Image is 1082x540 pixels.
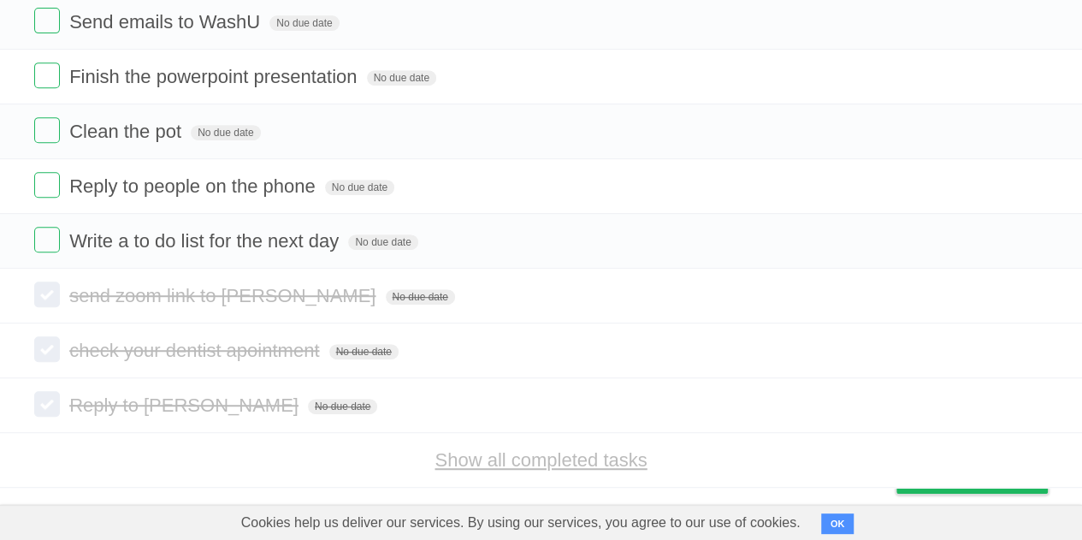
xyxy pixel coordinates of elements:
[69,230,343,252] span: Write a to do list for the next day
[34,391,60,417] label: Done
[69,66,361,87] span: Finish the powerpoint presentation
[34,336,60,362] label: Done
[329,344,399,359] span: No due date
[69,11,264,33] span: Send emails to WashU
[224,506,818,540] span: Cookies help us deliver our services. By using our services, you agree to our use of cookies.
[325,180,394,195] span: No due date
[191,125,260,140] span: No due date
[34,117,60,143] label: Done
[34,227,60,252] label: Done
[69,285,380,306] span: send zoom link to [PERSON_NAME]
[34,8,60,33] label: Done
[932,463,1039,493] span: Buy me a coffee
[69,121,186,142] span: Clean the pot
[348,234,417,250] span: No due date
[34,282,60,307] label: Done
[308,399,377,414] span: No due date
[34,62,60,88] label: Done
[367,70,436,86] span: No due date
[386,289,455,305] span: No due date
[69,340,323,361] span: check your dentist apointment
[69,395,303,416] span: Reply to [PERSON_NAME]
[821,513,854,534] button: OK
[34,172,60,198] label: Done
[435,449,647,471] a: Show all completed tasks
[269,15,339,31] span: No due date
[69,175,319,197] span: Reply to people on the phone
